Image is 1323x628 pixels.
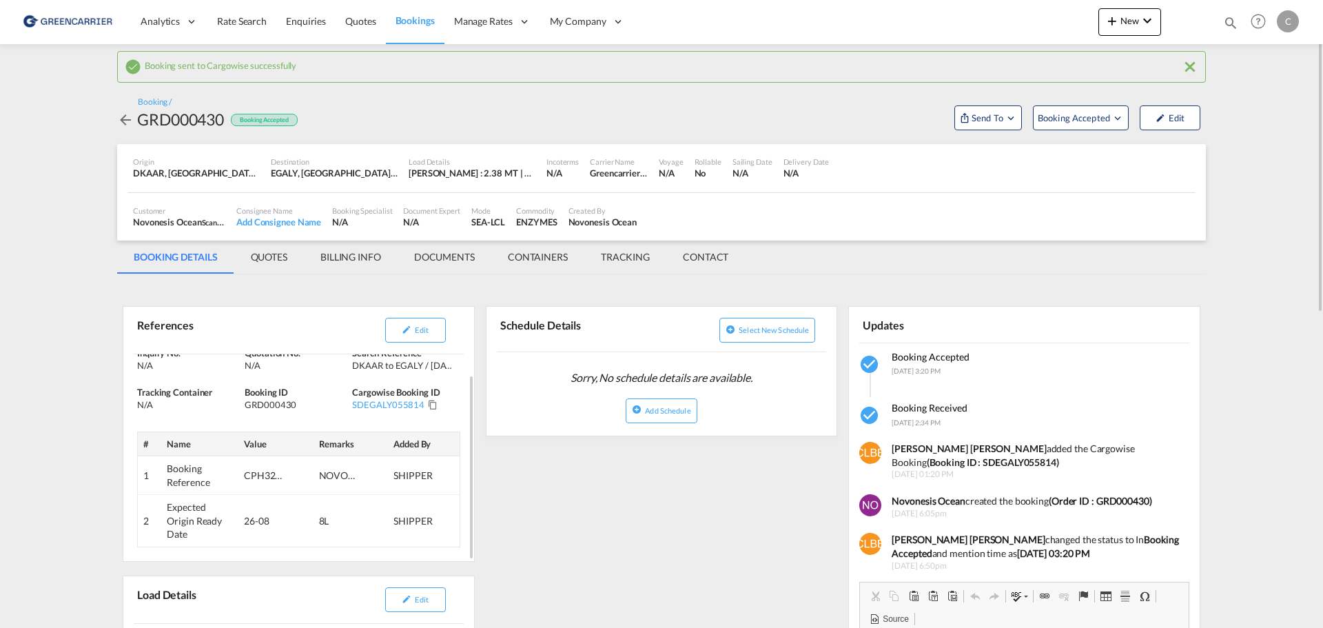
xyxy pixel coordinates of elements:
[892,443,1046,454] strong: [PERSON_NAME] [PERSON_NAME]
[117,112,134,128] md-icon: icon-arrow-left
[923,587,943,605] a: Paste as plain text (Ctrl+Shift+V)
[892,494,1179,508] div: created the booking
[398,241,491,274] md-tab-item: DOCUMENTS
[892,351,970,363] span: Booking Accepted
[695,156,721,167] div: Rollable
[970,111,1005,125] span: Send To
[117,241,745,274] md-pagination-wrapper: Use the left and right arrow keys to navigate between tabs
[865,587,885,605] a: Cut (Ctrl+X)
[345,15,376,27] span: Quotes
[1054,587,1074,605] a: Unlink
[1223,15,1238,36] div: icon-magnify
[1038,111,1111,125] span: Booking Accepted
[231,114,297,127] div: Booking Accepted
[402,594,411,604] md-icon: icon-pencil
[1033,105,1129,130] button: Open demo menu
[471,216,505,228] div: SEA-LCL
[238,432,314,456] th: Value
[145,57,296,71] span: Booking sent to Cargowise successfully
[117,108,137,130] div: icon-arrow-left
[244,469,285,483] div: CPH32106728
[125,59,141,75] md-icon: icon-checkbox-marked-circle
[666,241,745,274] md-tab-item: CONTACT
[271,156,398,167] div: Destination
[1156,113,1165,123] md-icon: icon-pencil
[1139,12,1156,29] md-icon: icon-chevron-down
[396,14,435,26] span: Bookings
[388,495,460,547] td: SHIPPER
[314,432,389,456] th: Remarks
[892,560,1179,572] span: [DATE] 6:50pm
[14,14,315,28] body: Editor, editor2
[138,432,162,456] th: #
[1116,587,1135,605] a: Insert Horizontal Line
[859,354,881,376] md-icon: icon-checkbox-marked-circle
[885,587,904,605] a: Copy (Ctrl+C)
[402,325,411,334] md-icon: icon-pencil
[332,216,392,228] div: N/A
[332,205,392,216] div: Booking Specialist
[403,216,460,228] div: N/A
[965,587,985,605] a: Undo (Ctrl+Z)
[1277,10,1299,32] div: C
[739,325,809,334] span: Select new schedule
[244,514,285,528] div: 26-08
[732,156,772,167] div: Sailing Date
[319,469,360,483] div: NOVONESIS
[491,241,584,274] md-tab-item: CONTAINERS
[1135,587,1154,605] a: Insert Special Character
[550,14,606,28] span: My Company
[138,495,162,547] td: 2
[138,456,162,495] td: 1
[1035,587,1054,605] a: Link (Ctrl+K)
[137,387,212,398] span: Tracking Container
[454,14,513,28] span: Manage Rates
[859,494,881,516] img: 7s1n1wAAAAZJREFUAwCFiXOX6HghugAAAABJRU5ErkJggg==
[892,534,1045,545] b: [PERSON_NAME] [PERSON_NAME]
[954,105,1022,130] button: Open demo menu
[516,216,557,228] div: ENZYMES
[137,359,241,372] div: N/A
[385,318,446,343] button: icon-pencilEdit
[1104,12,1120,29] md-icon: icon-plus 400-fg
[245,387,288,398] span: Booking ID
[632,405,642,414] md-icon: icon-plus-circle
[236,205,321,216] div: Consignee Name
[892,367,941,375] span: [DATE] 3:20 PM
[161,495,238,547] td: Expected Origin Ready Date
[927,456,1059,468] strong: (Booking ID : SDEGALY055814)
[161,456,238,495] td: Booking Reference
[141,14,180,28] span: Analytics
[1074,587,1093,605] a: Anchor
[271,167,398,179] div: EGALY, Alexandria (El Iskandariya), Egypt, Northern Africa, Africa
[783,167,830,179] div: N/A
[138,97,172,108] div: Booking /
[859,442,881,464] img: +SFCz4AAAAGSURBVAMA8AHrprP5OwQAAAAASUVORK5CYII=
[892,533,1179,560] div: changed the status to In and mention time as
[1223,15,1238,30] md-icon: icon-magnify
[732,167,772,179] div: N/A
[892,495,965,507] b: Novonesis Ocean
[409,156,535,167] div: Load Details
[859,533,881,555] img: +SFCz4AAAAGSURBVAMA8AHrprP5OwQAAAAASUVORK5CYII=
[388,432,460,456] th: Added By
[236,216,321,228] div: Add Consignee Name
[352,387,440,398] span: Cargowise Booking ID
[590,167,648,179] div: Greencarrier Consolidators
[385,587,446,612] button: icon-pencilEdit
[892,418,941,427] span: [DATE] 2:34 PM
[234,241,304,274] md-tab-item: QUOTES
[428,400,438,409] md-icon: Click to Copy
[859,312,1021,336] div: Updates
[497,312,659,346] div: Schedule Details
[881,614,908,625] span: Source
[943,587,962,605] a: Paste from Word
[161,432,238,456] th: Name
[137,398,241,411] div: N/A
[133,156,260,167] div: Origin
[626,398,697,423] button: icon-plus-circleAdd Schedule
[133,205,225,216] div: Customer
[892,534,1178,559] b: Booking Accepted
[783,156,830,167] div: Delivery Date
[134,582,202,618] div: Load Details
